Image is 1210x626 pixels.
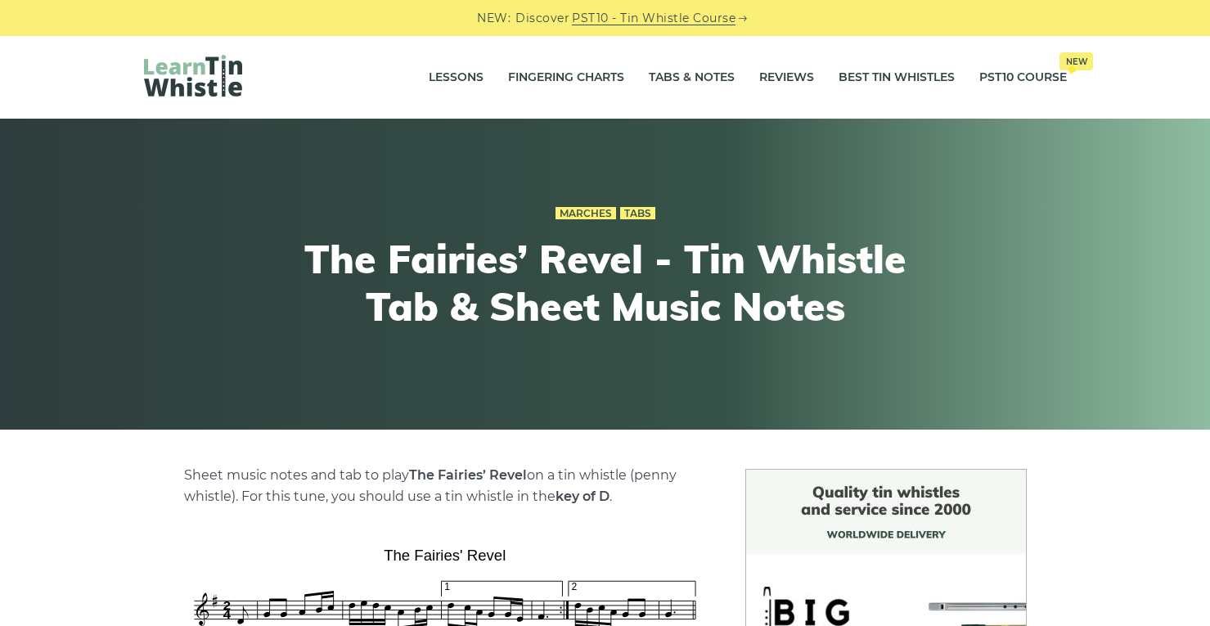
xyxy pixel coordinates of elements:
a: Marches [556,207,616,220]
a: PST10 CourseNew [979,57,1067,98]
p: Sheet music notes and tab to play on a tin whistle (penny whistle). For this tune, you should use... [184,465,706,507]
strong: key of D [556,489,609,504]
span: New [1059,52,1093,70]
strong: The Fairies’ Revel [409,467,527,483]
h1: The Fairies’ Revel - Tin Whistle Tab & Sheet Music Notes [304,236,906,330]
img: LearnTinWhistle.com [144,55,242,97]
a: Tabs & Notes [649,57,735,98]
a: Fingering Charts [508,57,624,98]
a: Tabs [620,207,655,220]
a: Reviews [759,57,814,98]
a: Best Tin Whistles [839,57,955,98]
a: Lessons [429,57,484,98]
